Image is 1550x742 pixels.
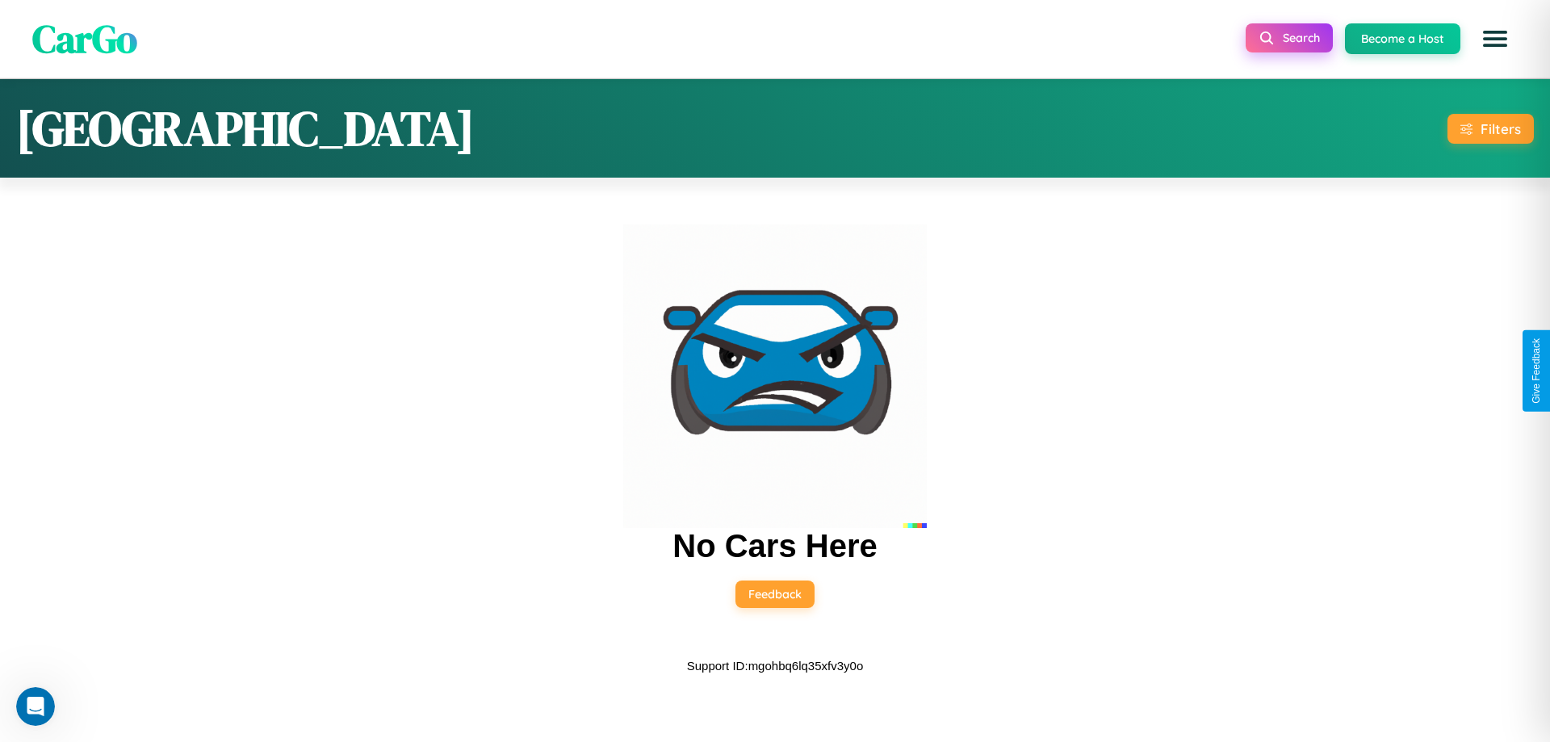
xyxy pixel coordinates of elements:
button: Filters [1447,114,1534,144]
img: car [623,224,927,528]
div: Filters [1481,120,1521,137]
button: Feedback [735,581,815,608]
h1: [GEOGRAPHIC_DATA] [16,95,475,161]
span: CarGo [32,12,137,65]
button: Open menu [1472,16,1518,61]
button: Search [1246,23,1333,52]
h2: No Cars Here [672,528,877,564]
span: Search [1283,31,1320,45]
p: Support ID: mgohbq6lq35xfv3y0o [687,655,863,677]
button: Become a Host [1345,23,1460,54]
iframe: Intercom live chat [16,687,55,726]
div: Give Feedback [1531,338,1542,404]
